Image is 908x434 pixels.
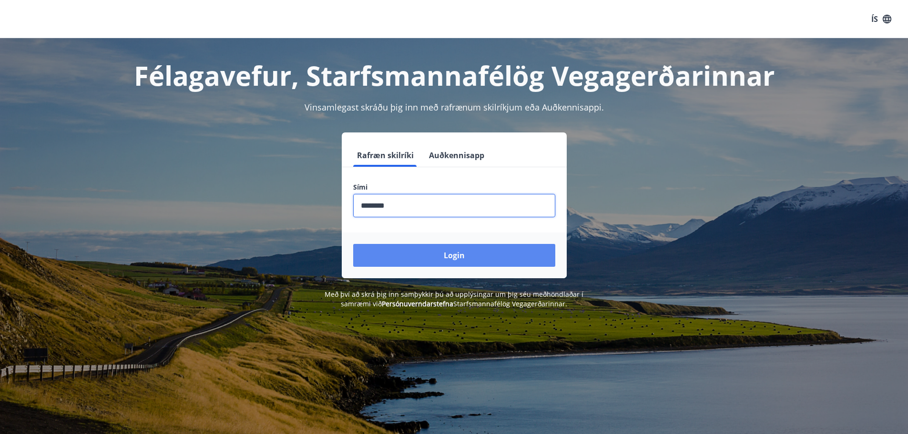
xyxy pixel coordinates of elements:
[382,299,453,308] a: Persónuverndarstefna
[353,182,555,192] label: Sími
[325,290,583,308] span: Með því að skrá þig inn samþykkir þú að upplýsingar um þig séu meðhöndlaðar í samræmi við Starfsm...
[866,10,897,28] button: ÍS
[353,244,555,267] button: Login
[122,57,786,93] h1: Félagavefur, Starfsmannafélög Vegagerðarinnar
[425,144,488,167] button: Auðkennisapp
[353,144,418,167] button: Rafræn skilríki
[305,101,604,113] span: Vinsamlegast skráðu þig inn með rafrænum skilríkjum eða Auðkennisappi.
